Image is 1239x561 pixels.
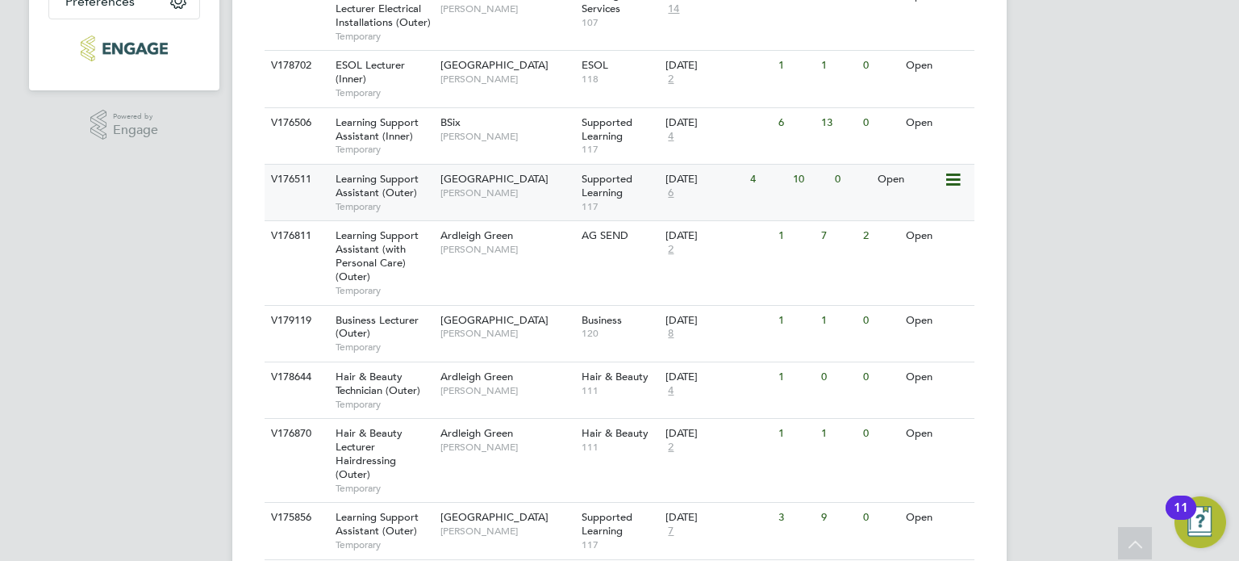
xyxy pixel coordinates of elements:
span: [PERSON_NAME] [440,73,574,86]
div: Open [902,503,972,533]
span: Temporary [336,86,432,99]
span: Temporary [336,538,432,551]
span: 8 [665,327,676,341]
div: [DATE] [665,427,770,441]
div: 0 [859,51,901,81]
span: 6 [665,186,676,200]
div: Open [902,419,972,449]
div: V176811 [267,221,323,251]
span: [GEOGRAPHIC_DATA] [440,172,549,186]
div: 1 [817,306,859,336]
div: V176506 [267,108,323,138]
span: Powered by [113,110,158,124]
span: [PERSON_NAME] [440,186,574,199]
div: 0 [817,362,859,392]
div: V178702 [267,51,323,81]
div: [DATE] [665,511,770,525]
span: Learning Support Assistant (with Personal Care) (Outer) [336,228,419,283]
span: 117 [582,200,658,213]
span: Business Lecturer (Outer) [336,313,419,341]
div: V175856 [267,503,323,533]
span: Hair & Beauty [582,370,649,383]
div: Open [902,51,972,81]
span: 2 [665,441,676,454]
div: V176511 [267,165,323,195]
div: Open [902,306,972,336]
div: [DATE] [665,173,742,186]
div: 9 [817,503,859,533]
div: Open [902,108,972,138]
span: 120 [582,327,658,340]
div: 1 [817,51,859,81]
span: Learning Support Assistant (Inner) [336,115,419,143]
div: Open [902,221,972,251]
span: [PERSON_NAME] [440,441,574,454]
span: 4 [665,130,676,144]
div: 1 [774,362,816,392]
span: 14 [665,2,682,16]
span: Temporary [336,30,432,43]
span: [PERSON_NAME] [440,525,574,538]
span: [GEOGRAPHIC_DATA] [440,313,549,327]
div: 7 [817,221,859,251]
span: Engage [113,124,158,137]
div: Open [902,362,972,392]
span: Temporary [336,482,432,495]
span: Business [582,313,622,327]
span: Hair & Beauty [582,426,649,440]
div: 1 [774,221,816,251]
span: Ardleigh Green [440,426,513,440]
span: Supported Learning [582,172,632,199]
span: [PERSON_NAME] [440,243,574,256]
span: Ardleigh Green [440,370,513,383]
span: BSix [440,115,461,129]
span: [GEOGRAPHIC_DATA] [440,510,549,524]
span: Temporary [336,341,432,354]
div: 1 [817,419,859,449]
span: 2 [665,73,676,86]
span: [GEOGRAPHIC_DATA] [440,58,549,72]
div: 2 [859,221,901,251]
span: 118 [582,73,658,86]
div: 0 [859,362,901,392]
span: [PERSON_NAME] [440,130,574,143]
span: 107 [582,16,658,29]
div: 0 [859,419,901,449]
span: Ardleigh Green [440,228,513,242]
div: V179119 [267,306,323,336]
div: [DATE] [665,371,770,384]
div: [DATE] [665,59,770,73]
span: 111 [582,441,658,454]
span: Hair & Beauty Lecturer Hairdressing (Outer) [336,426,403,481]
span: Hair & Beauty Technician (Outer) [336,370,420,397]
span: 117 [582,143,658,156]
div: [DATE] [665,116,770,130]
div: V176870 [267,419,323,449]
a: Powered byEngage [90,110,159,140]
span: [PERSON_NAME] [440,384,574,397]
div: 6 [774,108,816,138]
div: 1 [774,419,816,449]
div: 4 [746,165,788,195]
button: Open Resource Center, 11 new notifications [1174,496,1226,548]
span: Temporary [336,284,432,297]
span: 117 [582,538,658,551]
div: [DATE] [665,229,770,243]
span: Supported Learning [582,510,632,538]
div: 10 [789,165,831,195]
div: Open [874,165,944,195]
div: 1 [774,51,816,81]
span: Temporary [336,143,432,156]
div: 0 [859,306,901,336]
span: Supported Learning [582,115,632,143]
span: Learning Support Assistant (Outer) [336,172,419,199]
span: 111 [582,384,658,397]
div: 3 [774,503,816,533]
span: AG SEND [582,228,628,242]
div: 0 [859,503,901,533]
span: 2 [665,243,676,257]
div: 1 [774,306,816,336]
div: 13 [817,108,859,138]
span: Learning Support Assistant (Outer) [336,510,419,538]
div: [DATE] [665,314,770,328]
